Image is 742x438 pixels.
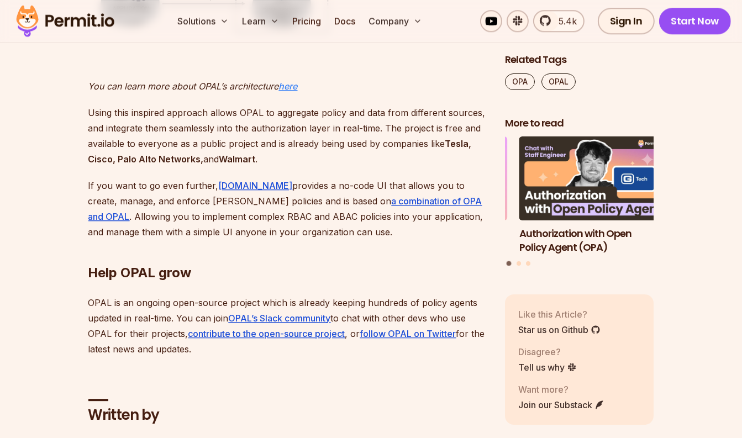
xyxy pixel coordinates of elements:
[507,261,512,266] button: Go to slide 1
[88,405,487,425] h2: Written by
[519,137,669,255] li: 1 of 3
[505,73,535,90] a: OPA
[358,227,507,255] h3: Policy Engine Showdown - OPA vs. OpenFGA vs. Cedar
[519,227,669,255] h3: Authorization with Open Policy Agent (OPA)
[533,10,585,32] a: 5.4k
[364,10,427,32] button: Company
[188,328,345,339] a: contribute to the open-source project
[518,361,577,374] a: Tell us why
[238,10,283,32] button: Learn
[541,73,576,90] a: OPAL
[518,398,604,411] a: Join our Substack
[526,262,530,266] button: Go to slide 3
[505,137,654,268] div: Posts
[88,105,487,167] p: Using this inspired approach allows OPAL to aggregate policy and data from different sources, and...
[518,308,601,321] p: Like this Article?
[88,138,472,165] strong: Tesla, Cisco, Palo Alto Networks,
[88,81,279,92] em: You can learn more about OPAL’s architecture
[11,2,119,40] img: Permit logo
[219,180,293,191] a: [DOMAIN_NAME]
[88,178,487,240] p: If you want to go even further, provides a no-code UI that allows you to create, manage, and enfo...
[519,137,669,255] a: Authorization with Open Policy Agent (OPA)Authorization with Open Policy Agent (OPA)
[518,323,601,336] a: Star us on Github
[88,295,487,357] p: OPAL is an ongoing open-source project which is already keeping hundreds of policy agents updated...
[288,10,325,32] a: Pricing
[88,220,487,282] h2: Help OPAL grow
[358,137,507,255] li: 3 of 3
[518,345,577,358] p: Disagree?
[505,53,654,67] h2: Related Tags
[219,154,256,165] strong: Walmart
[505,117,654,130] h2: More to read
[659,8,732,34] a: Start Now
[330,10,360,32] a: Docs
[552,14,577,28] span: 5.4k
[279,81,298,92] a: here
[518,383,604,396] p: Want more?
[519,137,669,221] img: Authorization with Open Policy Agent (OPA)
[88,196,482,222] a: a combination of OPA and OPAL
[517,262,521,266] button: Go to slide 2
[229,313,331,324] a: OPAL’s Slack community
[360,328,456,339] a: follow OPAL on Twitter
[598,8,655,34] a: Sign In
[173,10,233,32] button: Solutions
[358,137,507,221] img: Policy Engine Showdown - OPA vs. OpenFGA vs. Cedar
